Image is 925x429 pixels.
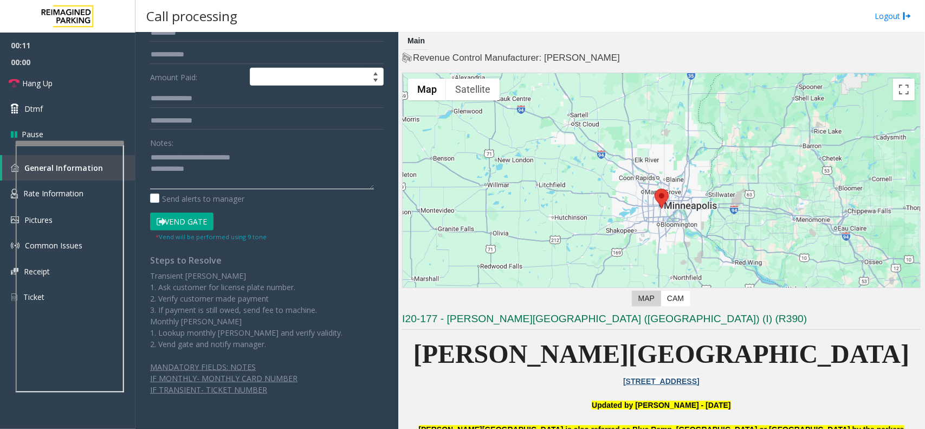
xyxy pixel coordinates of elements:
[655,189,669,209] div: 800 East 28th Street, Minneapolis, MN
[11,268,18,275] img: 'icon'
[632,291,661,306] label: Map
[368,68,383,77] span: Increase value
[24,103,43,114] span: Dtmf
[150,385,267,395] span: IF TRANSIENT- TICKET NUMBER
[150,373,297,383] span: IF MONTHLY- MONTHLY CARD NUMBER
[592,401,730,409] font: Updated by [PERSON_NAME] - [DATE]
[11,292,18,302] img: 'icon'
[446,79,500,100] button: Show satellite imagery
[11,216,19,223] img: 'icon'
[11,241,20,250] img: 'icon'
[903,10,911,22] img: logout
[11,164,19,172] img: 'icon'
[150,362,256,372] span: MANDATORY FIELDS: NOTES
[150,133,173,149] label: Notes:
[893,79,915,100] button: Toggle fullscreen view
[150,213,214,231] button: Vend Gate
[156,233,267,241] small: Vend will be performed using 9 tone
[147,68,247,86] label: Amount Paid:
[402,52,921,65] h4: Revenue Control Manufacturer: [PERSON_NAME]
[408,79,446,100] button: Show street map
[150,270,384,350] p: Transient [PERSON_NAME] 1. Ask customer for license plate number. 2. Verify customer made payment...
[661,291,690,306] label: CAM
[413,340,910,368] span: [PERSON_NAME][GEOGRAPHIC_DATA]
[875,10,911,22] a: Logout
[150,255,384,266] h4: Steps to Resolve
[150,193,244,204] label: Send alerts to manager
[22,129,43,140] span: Pause
[368,77,383,86] span: Decrease value
[2,155,135,181] a: General Information
[405,33,428,50] div: Main
[22,78,53,89] span: Hang Up
[402,312,921,330] h3: I20-177 - [PERSON_NAME][GEOGRAPHIC_DATA] ([GEOGRAPHIC_DATA]) (I) (R390)
[141,3,243,29] h3: Call processing
[11,189,18,199] img: 'icon'
[623,377,700,386] a: [STREET_ADDRESS]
